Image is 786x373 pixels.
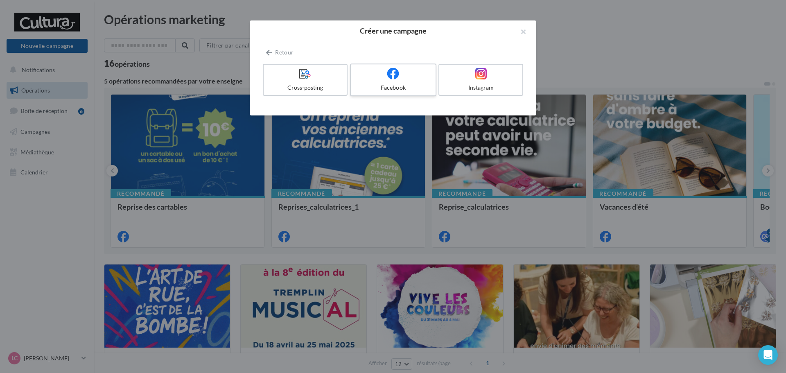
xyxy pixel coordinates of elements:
[267,84,343,92] div: Cross-posting
[263,27,523,34] h2: Créer une campagne
[758,345,778,365] div: Open Intercom Messenger
[443,84,519,92] div: Instagram
[354,84,432,92] div: Facebook
[263,47,297,57] button: Retour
